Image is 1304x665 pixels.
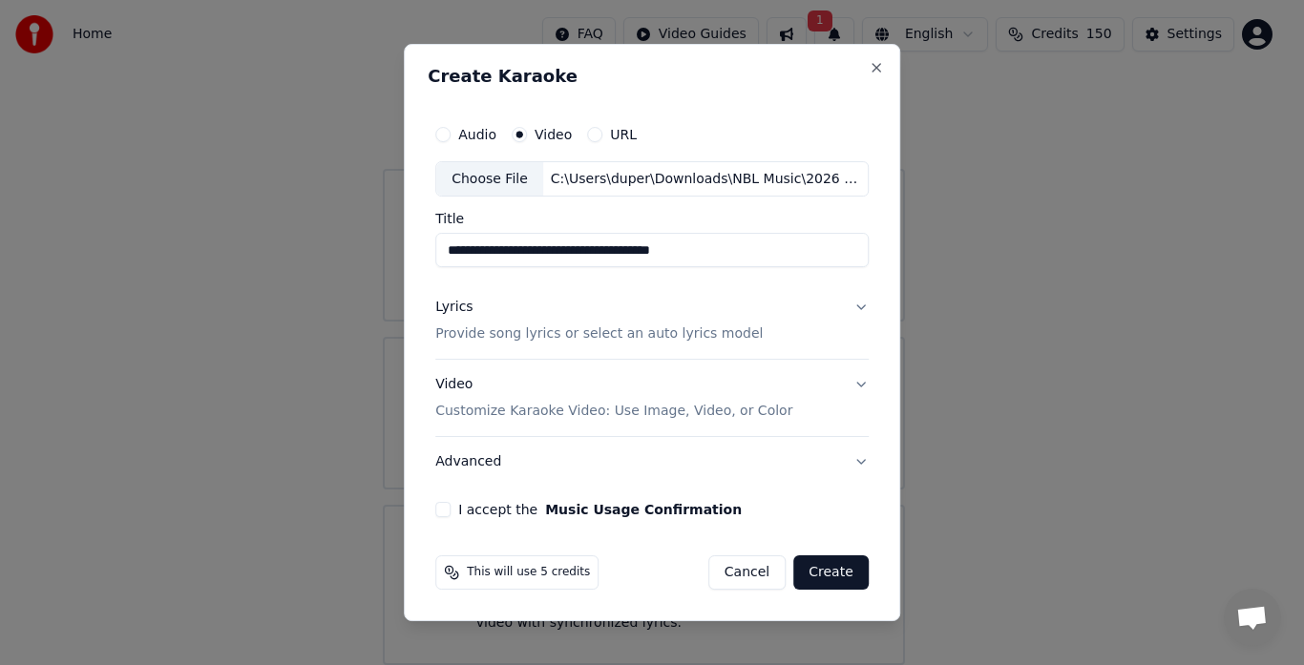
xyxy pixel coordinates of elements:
button: Create [793,555,869,590]
h2: Create Karaoke [428,68,876,85]
button: LyricsProvide song lyrics or select an auto lyrics model [435,283,869,360]
label: Audio [458,128,496,141]
label: Title [435,213,869,226]
div: C:\Users\duper\Downloads\NBL Music\2026 New Songs\Gladys-Knight-The-Pips-Love-Overboard_360p.mp4 [543,170,868,189]
button: I accept the [545,503,742,516]
div: Video [435,376,792,422]
label: Video [535,128,572,141]
label: URL [610,128,637,141]
span: This will use 5 credits [467,565,590,580]
button: VideoCustomize Karaoke Video: Use Image, Video, or Color [435,361,869,437]
label: I accept the [458,503,742,516]
div: Choose File [436,162,543,197]
div: Lyrics [435,299,473,318]
p: Customize Karaoke Video: Use Image, Video, or Color [435,402,792,421]
p: Provide song lyrics or select an auto lyrics model [435,325,763,344]
button: Cancel [708,555,786,590]
button: Advanced [435,437,869,487]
